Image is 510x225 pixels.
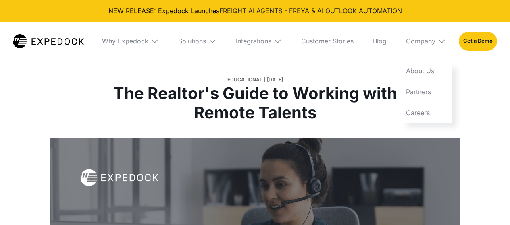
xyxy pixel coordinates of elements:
[96,22,165,60] div: Why Expedock
[470,186,510,225] iframe: Chat Widget
[366,22,393,60] a: Blog
[400,81,452,102] a: Partners
[400,60,452,81] a: About Us
[106,84,405,122] h1: The Realtor's Guide to Working with Remote Talents
[459,32,497,50] a: Get a Demo
[236,37,271,45] div: Integrations
[227,76,262,84] div: Educational
[102,37,148,45] div: Why Expedock
[400,60,452,123] nav: Company
[229,22,288,60] div: Integrations
[406,37,435,45] div: Company
[172,22,223,60] div: Solutions
[6,6,504,15] div: NEW RELEASE: Expedock Launches
[267,76,283,84] div: [DATE]
[400,102,452,123] a: Careers
[219,7,402,15] a: FREIGHT AI AGENTS - FREYA & AI OUTLOOK AUTOMATION
[400,22,452,60] div: Company
[295,22,360,60] a: Customer Stories
[178,37,206,45] div: Solutions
